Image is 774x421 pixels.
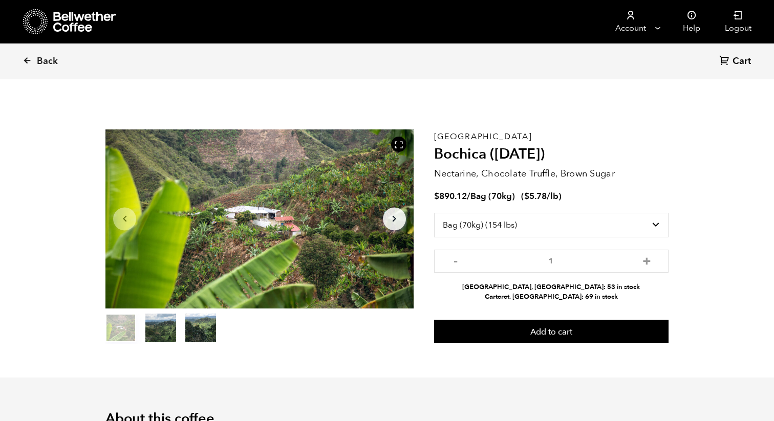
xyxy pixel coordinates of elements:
[470,190,515,202] span: Bag (70kg)
[434,146,669,163] h2: Bochica ([DATE])
[434,167,669,181] p: Nectarine, Chocolate Truffle, Brown Sugar
[434,292,669,302] li: Carteret, [GEOGRAPHIC_DATA]: 69 in stock
[434,320,669,343] button: Add to cart
[449,255,462,265] button: -
[733,55,751,68] span: Cart
[524,190,529,202] span: $
[434,190,467,202] bdi: 890.12
[547,190,558,202] span: /lb
[719,55,754,69] a: Cart
[37,55,58,68] span: Back
[521,190,562,202] span: ( )
[640,255,653,265] button: +
[524,190,547,202] bdi: 5.78
[467,190,470,202] span: /
[434,190,439,202] span: $
[434,282,669,292] li: [GEOGRAPHIC_DATA], [GEOGRAPHIC_DATA]: 53 in stock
